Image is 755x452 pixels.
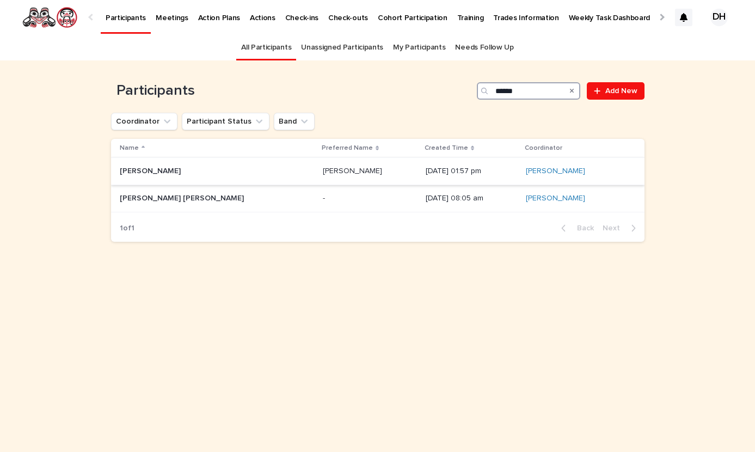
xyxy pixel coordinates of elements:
a: [PERSON_NAME] [526,194,585,203]
a: Add New [587,82,644,100]
p: Preferred Name [322,142,373,154]
span: Back [570,224,594,232]
p: [DATE] 01:57 pm [426,167,518,176]
img: rNyI97lYS1uoOg9yXW8k [22,7,78,28]
p: [DATE] 08:05 am [426,194,518,203]
a: Unassigned Participants [301,35,383,60]
a: Needs Follow Up [455,35,513,60]
tr: [PERSON_NAME][PERSON_NAME] [PERSON_NAME][PERSON_NAME] [DATE] 01:57 pm[PERSON_NAME] [111,158,644,185]
p: [PERSON_NAME] [323,164,384,176]
button: Next [598,223,644,233]
button: Band [274,113,315,130]
span: Add New [605,87,637,95]
p: - [323,192,327,203]
div: DH [710,9,728,26]
p: 1 of 1 [111,215,143,242]
h1: Participants [111,82,473,100]
tr: [PERSON_NAME] [PERSON_NAME][PERSON_NAME] [PERSON_NAME] -- [DATE] 08:05 am[PERSON_NAME] [111,185,644,212]
button: Back [553,223,598,233]
p: Name [120,142,139,154]
button: Coordinator [111,113,177,130]
p: [PERSON_NAME] [120,164,183,176]
p: [PERSON_NAME] [PERSON_NAME] [120,192,246,203]
p: Created Time [425,142,468,154]
a: My Participants [393,35,445,60]
input: Search [477,82,580,100]
a: All Participants [241,35,291,60]
span: Next [603,224,627,232]
p: Coordinator [525,142,562,154]
a: [PERSON_NAME] [526,167,585,176]
button: Participant Status [182,113,269,130]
